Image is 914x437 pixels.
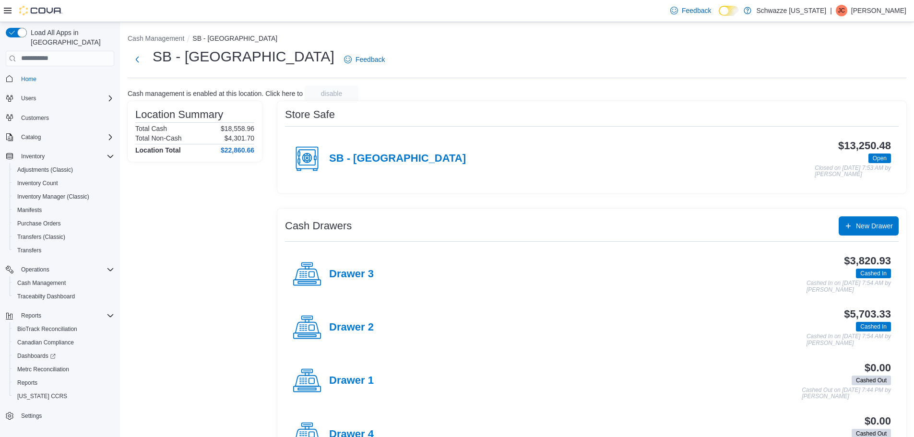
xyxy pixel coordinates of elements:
button: disable [305,86,358,101]
span: Catalog [17,131,114,143]
button: Next [128,50,147,69]
a: Inventory Count [13,177,62,189]
span: Canadian Compliance [13,337,114,348]
p: Cashed In on [DATE] 7:54 AM by [PERSON_NAME] [807,333,891,346]
button: Transfers [10,244,118,257]
span: BioTrack Reconciliation [17,325,77,333]
span: Settings [21,412,42,420]
a: Transfers (Classic) [13,231,69,243]
div: Jennifer Cunningham [836,5,847,16]
a: Cash Management [13,277,70,289]
span: Inventory Manager (Classic) [17,193,89,201]
p: | [830,5,832,16]
button: Reports [17,310,45,321]
button: Reports [10,376,118,390]
span: Transfers [17,247,41,254]
a: Manifests [13,204,46,216]
a: BioTrack Reconciliation [13,323,81,335]
span: Customers [17,112,114,124]
span: Feedback [682,6,711,15]
span: Purchase Orders [13,218,114,229]
a: Feedback [340,50,389,69]
span: BioTrack Reconciliation [13,323,114,335]
button: BioTrack Reconciliation [10,322,118,336]
a: Adjustments (Classic) [13,164,77,176]
span: Open [873,154,887,163]
button: Inventory Count [10,177,118,190]
h6: Total Non-Cash [135,134,182,142]
button: Catalog [2,130,118,144]
span: Manifests [13,204,114,216]
button: Cash Management [10,276,118,290]
p: $4,301.70 [225,134,254,142]
a: Transfers [13,245,45,256]
span: Cashed In [860,269,887,278]
h4: Drawer 3 [329,268,374,281]
a: Canadian Compliance [13,337,78,348]
h3: $5,703.33 [844,308,891,320]
span: Dashboards [17,352,56,360]
span: Open [868,154,891,163]
span: Inventory [17,151,114,162]
span: Cashed In [856,322,891,331]
span: Transfers (Classic) [13,231,114,243]
button: Customers [2,111,118,125]
button: New Drawer [839,216,899,236]
span: Users [21,94,36,102]
span: Reports [17,379,37,387]
span: Reports [13,377,114,389]
h4: Location Total [135,146,181,154]
button: Inventory [17,151,48,162]
span: Inventory Manager (Classic) [13,191,114,202]
span: JC [838,5,845,16]
button: Cash Management [128,35,184,42]
button: Operations [2,263,118,276]
h3: Store Safe [285,109,335,120]
p: Schwazze [US_STATE] [756,5,826,16]
span: New Drawer [856,221,893,231]
button: Catalog [17,131,45,143]
button: SB - [GEOGRAPHIC_DATA] [192,35,277,42]
button: Users [17,93,40,104]
span: Cashed In [860,322,887,331]
span: Inventory Count [13,177,114,189]
span: Reports [21,312,41,319]
a: Traceabilty Dashboard [13,291,79,302]
button: Inventory Manager (Classic) [10,190,118,203]
p: $18,558.96 [221,125,254,132]
span: Dashboards [13,350,114,362]
a: Inventory Manager (Classic) [13,191,93,202]
a: Dashboards [13,350,59,362]
span: Cash Management [17,279,66,287]
input: Dark Mode [719,6,739,16]
span: Operations [21,266,49,273]
button: Home [2,72,118,86]
span: Cash Management [13,277,114,289]
button: Reports [2,309,118,322]
span: Customers [21,114,49,122]
span: Cashed In [856,269,891,278]
h3: $0.00 [865,362,891,374]
h3: Location Summary [135,109,223,120]
span: Home [17,73,114,85]
button: Settings [2,409,118,423]
span: Operations [17,264,114,275]
p: [PERSON_NAME] [851,5,906,16]
span: Cashed Out [852,376,891,385]
span: Home [21,75,36,83]
span: Adjustments (Classic) [13,164,114,176]
p: Closed on [DATE] 7:53 AM by [PERSON_NAME] [815,165,891,178]
span: Canadian Compliance [17,339,74,346]
span: Load All Apps in [GEOGRAPHIC_DATA] [27,28,114,47]
button: Manifests [10,203,118,217]
a: Home [17,73,40,85]
img: Cova [19,6,62,15]
span: Traceabilty Dashboard [13,291,114,302]
button: Operations [17,264,53,275]
a: Reports [13,377,41,389]
span: disable [321,89,342,98]
span: Metrc Reconciliation [13,364,114,375]
button: Inventory [2,150,118,163]
button: Traceabilty Dashboard [10,290,118,303]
